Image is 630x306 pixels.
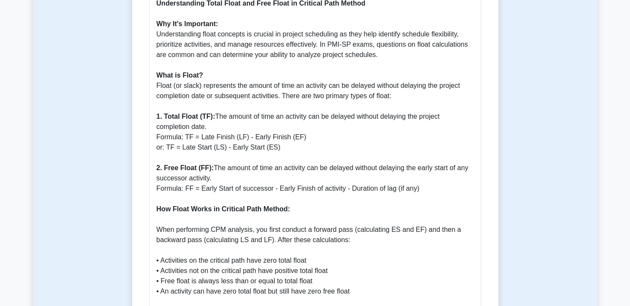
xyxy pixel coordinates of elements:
b: 1. Total Float (TF): [157,113,215,120]
b: Why It's Important: [157,20,218,27]
b: 2. Free Float (FF): [157,164,214,171]
b: How Float Works in Critical Path Method: [157,205,290,213]
b: What is Float? [157,72,203,79]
